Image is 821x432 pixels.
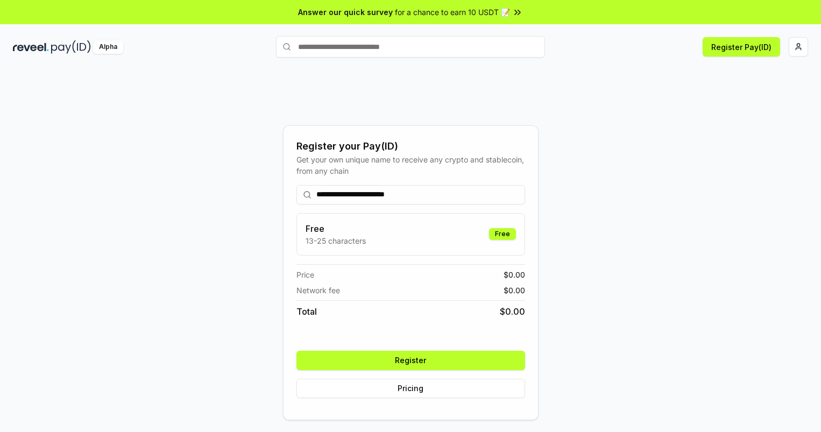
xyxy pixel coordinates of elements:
[13,40,49,54] img: reveel_dark
[500,305,525,318] span: $ 0.00
[298,6,393,18] span: Answer our quick survey
[703,37,780,56] button: Register Pay(ID)
[504,285,525,296] span: $ 0.00
[489,228,516,240] div: Free
[296,139,525,154] div: Register your Pay(ID)
[296,154,525,176] div: Get your own unique name to receive any crypto and stablecoin, from any chain
[306,222,366,235] h3: Free
[395,6,510,18] span: for a chance to earn 10 USDT 📝
[93,40,123,54] div: Alpha
[296,285,340,296] span: Network fee
[306,235,366,246] p: 13-25 characters
[296,351,525,370] button: Register
[504,269,525,280] span: $ 0.00
[296,269,314,280] span: Price
[51,40,91,54] img: pay_id
[296,305,317,318] span: Total
[296,379,525,398] button: Pricing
